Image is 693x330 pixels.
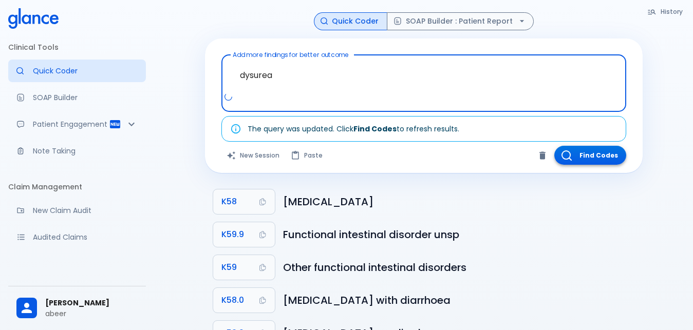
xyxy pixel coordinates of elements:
[221,293,244,307] span: K58.0
[213,222,275,247] button: Copy Code K59.9 to clipboard
[229,59,619,91] textarea: dysurea
[213,288,275,313] button: Copy Code K58.0 to clipboard
[33,92,138,103] p: SOAP Builder
[33,146,138,156] p: Note Taking
[213,189,275,214] button: Copy Code K58 to clipboard
[248,120,459,138] div: The query was updated. Click to refresh results.
[283,292,634,308] h6: Irritable bowel syndrome with diarrhoea
[642,4,689,19] button: History
[283,193,634,210] h6: Irritable bowel syndrome
[8,290,146,326] div: [PERSON_NAME]abeer
[213,255,275,280] button: Copy Code K59 to clipboard
[33,205,138,216] p: New Claim Audit
[33,119,109,129] p: Patient Engagement
[286,146,329,165] button: Paste from clipboard
[8,199,146,222] a: Audit a new claim
[8,60,146,82] a: Moramiz: Find ICD10AM codes instantly
[8,226,146,248] a: View audited claims
[8,253,146,275] a: Monitor progress of claim corrections
[45,298,138,308] span: [PERSON_NAME]
[45,308,138,319] p: abeer
[8,174,146,199] li: Claim Management
[554,146,626,165] button: Find Codes
[8,113,146,135] div: Patient Reports & Referrals
[221,195,237,209] span: K58
[8,140,146,162] a: Advanced note-taking
[33,232,138,242] p: Audited Claims
[314,12,387,30] button: Quick Coder
[33,66,138,76] p: Quick Coder
[283,259,634,276] h6: Other functional intestinal disorders
[221,146,286,165] button: Clears all inputs and results.
[221,227,244,242] span: K59.9
[387,12,534,30] button: SOAP Builder : Patient Report
[283,226,634,243] h6: Functional intestinal disorder, unspecified
[8,35,146,60] li: Clinical Tools
[8,86,146,109] a: Docugen: Compose a clinical documentation in seconds
[353,124,397,134] strong: Find Codes
[221,260,237,275] span: K59
[535,148,550,163] button: Clear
